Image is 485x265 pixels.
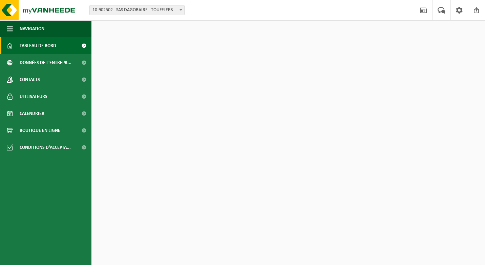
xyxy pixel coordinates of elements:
span: Données de l'entrepr... [20,54,71,71]
span: Boutique en ligne [20,122,60,139]
span: Utilisateurs [20,88,47,105]
span: Calendrier [20,105,44,122]
span: Navigation [20,20,44,37]
span: 10-902502 - SAS DAGOBAIRE - TOUFFLERS [89,5,185,15]
span: Contacts [20,71,40,88]
span: 10-902502 - SAS DAGOBAIRE - TOUFFLERS [90,5,184,15]
span: Conditions d'accepta... [20,139,71,156]
span: Tableau de bord [20,37,56,54]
